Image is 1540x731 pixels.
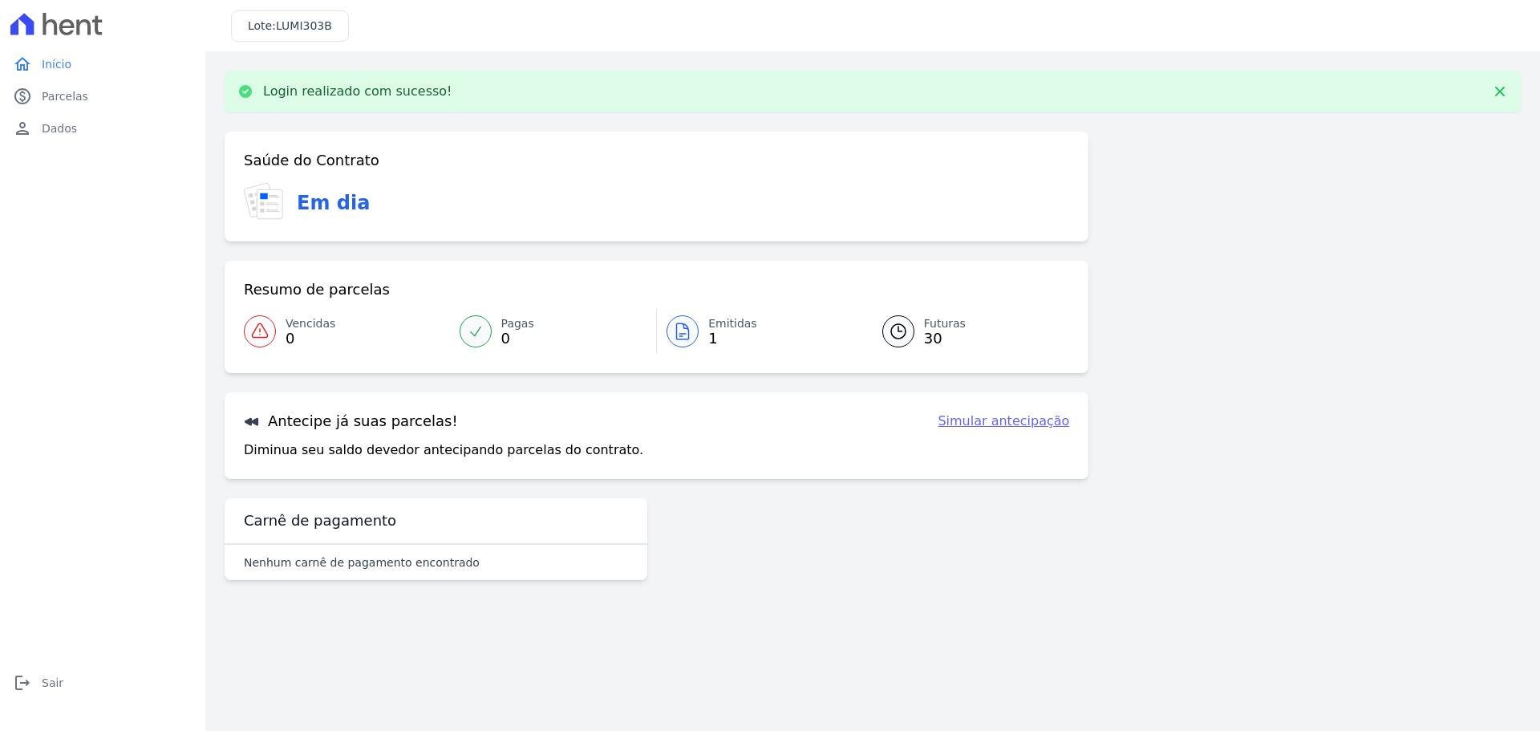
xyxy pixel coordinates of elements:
[248,18,332,35] h3: Lote:
[297,189,370,217] h3: Em dia
[863,309,1070,354] a: Futuras 30
[276,19,332,32] span: LUMI303B
[450,309,657,354] a: Pagas 0
[501,332,534,345] span: 0
[6,667,199,699] a: logoutSair
[13,55,32,74] i: home
[938,412,1069,431] a: Simular antecipação
[42,88,88,104] span: Parcelas
[6,48,199,80] a: homeInício
[6,112,199,144] a: personDados
[244,151,379,170] h3: Saúde do Contrato
[244,441,643,460] p: Diminua seu saldo devedor antecipando parcelas do contrato.
[244,309,450,354] a: Vencidas 0
[244,554,480,571] p: Nenhum carnê de pagamento encontrado
[13,87,32,106] i: paid
[708,332,757,345] span: 1
[708,315,757,332] span: Emitidas
[244,412,458,431] h3: Antecipe já suas parcelas!
[924,332,966,345] span: 30
[286,332,335,345] span: 0
[244,511,396,530] h3: Carnê de pagamento
[42,56,71,72] span: Início
[6,80,199,112] a: paidParcelas
[924,315,966,332] span: Futuras
[263,83,452,99] p: Login realizado com sucesso!
[501,315,534,332] span: Pagas
[657,309,863,354] a: Emitidas 1
[286,315,335,332] span: Vencidas
[42,675,63,691] span: Sair
[13,119,32,138] i: person
[244,280,390,299] h3: Resumo de parcelas
[42,120,77,136] span: Dados
[13,673,32,692] i: logout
